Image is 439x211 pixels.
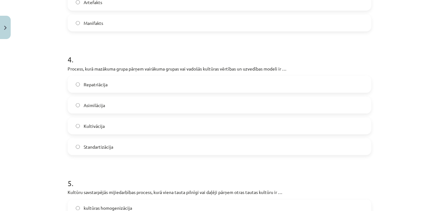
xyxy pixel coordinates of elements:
[76,206,80,210] input: kultūras homogenizācija
[68,66,371,72] p: Process, kurā mazākuma grupa pārņem vairākuma grupas vai vadošās kultūras vērtības un uzvedības m...
[68,44,371,64] h1: 4 .
[68,168,371,187] h1: 5 .
[76,145,80,149] input: Standartizācija
[76,83,80,87] input: Repatriācija
[76,0,80,4] input: Artefakts
[84,102,105,109] span: Asimilācija
[84,20,103,26] span: Manifakts
[84,144,113,150] span: Standartizācija
[84,123,105,129] span: Kultivācija
[76,124,80,128] input: Kultivācija
[76,21,80,25] input: Manifakts
[76,103,80,107] input: Asimilācija
[4,26,7,30] img: icon-close-lesson-0947bae3869378f0d4975bcd49f059093ad1ed9edebbc8119c70593378902aed.svg
[84,81,108,88] span: Repatriācija
[68,189,371,196] p: Kultūru savstarpējās mijiedarbības process, kurā viena tauta pilnīgi vai daļēji pārņem otras taut...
